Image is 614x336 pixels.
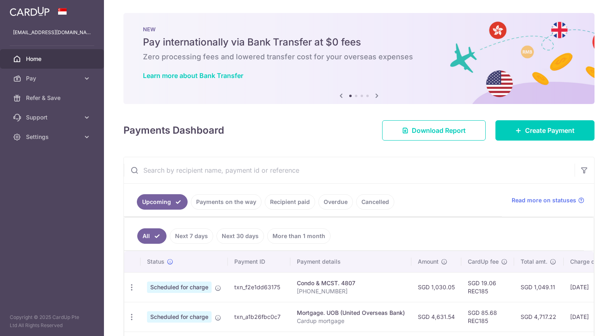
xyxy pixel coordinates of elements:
[143,26,575,33] p: NEW
[265,194,315,210] a: Recipient paid
[297,279,405,287] div: Condo & MCST. 4807
[495,120,595,141] a: Create Payment
[290,251,411,272] th: Payment details
[124,157,575,183] input: Search by recipient name, payment id or reference
[26,113,80,121] span: Support
[137,194,188,210] a: Upcoming
[10,7,50,16] img: CardUp
[143,72,243,80] a: Learn more about Bank Transfer
[461,272,514,302] td: SGD 19.06 REC185
[216,228,264,244] a: Next 30 days
[411,272,461,302] td: SGD 1,030.05
[147,258,164,266] span: Status
[26,94,80,102] span: Refer & Save
[461,302,514,332] td: SGD 85.68 REC185
[468,258,499,266] span: CardUp fee
[147,282,212,293] span: Scheduled for charge
[191,194,262,210] a: Payments on the way
[267,228,331,244] a: More than 1 month
[297,287,405,295] p: [PHONE_NUMBER]
[147,311,212,323] span: Scheduled for charge
[512,196,584,204] a: Read more on statuses
[26,74,80,82] span: Pay
[382,120,486,141] a: Download Report
[228,302,290,332] td: txn_a1b26fbc0c7
[521,258,547,266] span: Total amt.
[512,196,576,204] span: Read more on statuses
[228,251,290,272] th: Payment ID
[514,302,564,332] td: SGD 4,717.22
[525,126,575,135] span: Create Payment
[514,272,564,302] td: SGD 1,049.11
[123,123,224,138] h4: Payments Dashboard
[318,194,353,210] a: Overdue
[137,228,166,244] a: All
[143,52,575,62] h6: Zero processing fees and lowered transfer cost for your overseas expenses
[123,13,595,104] img: Bank transfer banner
[418,258,439,266] span: Amount
[356,194,394,210] a: Cancelled
[411,302,461,332] td: SGD 4,631.54
[412,126,466,135] span: Download Report
[228,272,290,302] td: txn_f2e1dd63175
[170,228,213,244] a: Next 7 days
[26,55,80,63] span: Home
[570,258,603,266] span: Charge date
[13,28,91,37] p: [EMAIL_ADDRESS][DOMAIN_NAME]
[143,36,575,49] h5: Pay internationally via Bank Transfer at $0 fees
[297,317,405,325] p: Cardup mortgage
[297,309,405,317] div: Mortgage. UOB (United Overseas Bank)
[26,133,80,141] span: Settings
